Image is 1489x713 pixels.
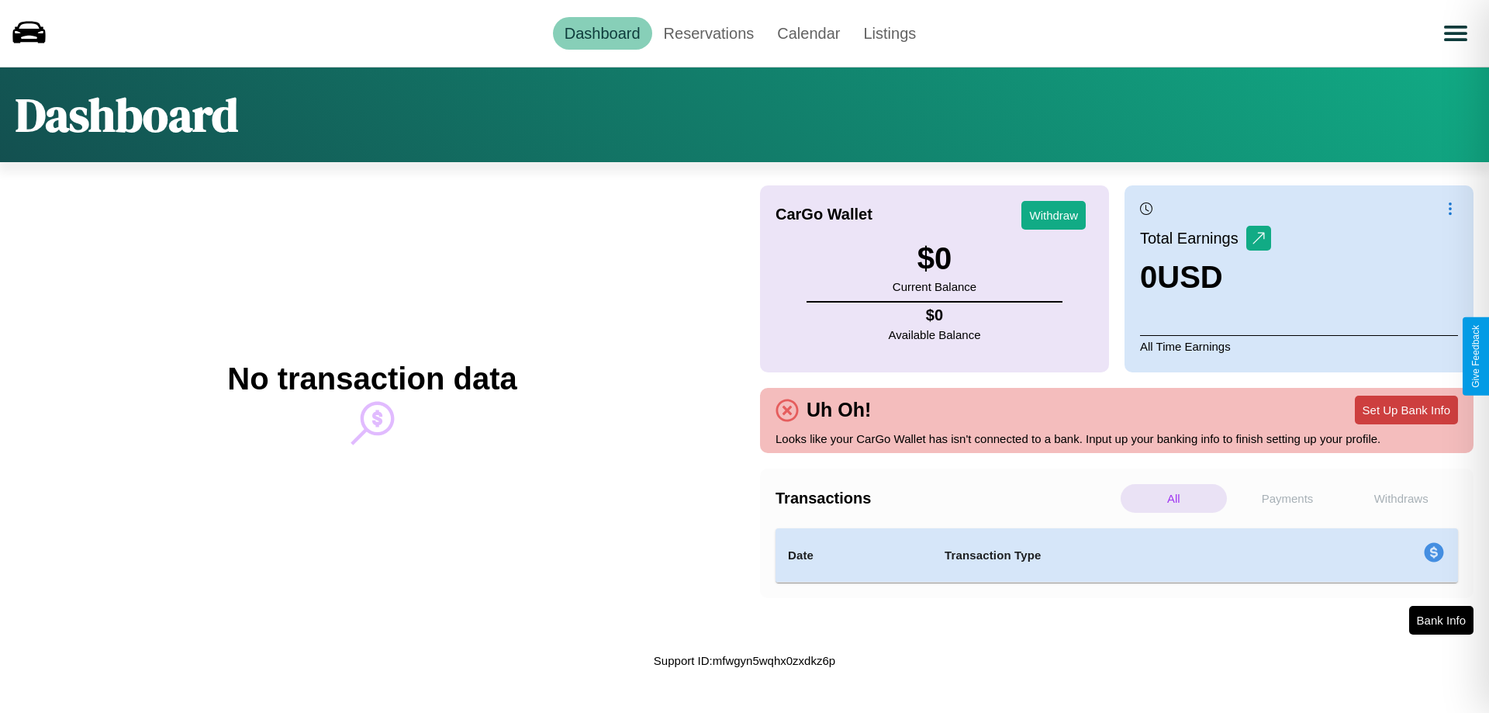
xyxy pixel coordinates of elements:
button: Open menu [1434,12,1477,55]
p: Payments [1235,484,1341,513]
p: Current Balance [893,276,976,297]
button: Bank Info [1409,606,1473,635]
a: Calendar [765,17,852,50]
p: Support ID: mfwgyn5wqhx0zxdkz6p [654,650,835,671]
a: Listings [852,17,928,50]
p: All [1121,484,1227,513]
p: Withdraws [1348,484,1454,513]
a: Dashboard [553,17,652,50]
h1: Dashboard [16,83,238,147]
p: Total Earnings [1140,224,1246,252]
button: Set Up Bank Info [1355,396,1458,424]
h4: CarGo Wallet [776,206,872,223]
p: All Time Earnings [1140,335,1458,357]
p: Available Balance [889,324,981,345]
h4: $ 0 [889,306,981,324]
h4: Date [788,546,920,565]
h3: 0 USD [1140,260,1271,295]
h2: No transaction data [227,362,516,396]
h3: $ 0 [893,241,976,276]
div: Give Feedback [1470,325,1481,388]
p: Looks like your CarGo Wallet has isn't connected to a bank. Input up your banking info to finish ... [776,428,1458,449]
table: simple table [776,528,1458,583]
h4: Transaction Type [945,546,1297,565]
h4: Transactions [776,490,1117,507]
a: Reservations [652,17,766,50]
button: Withdraw [1021,201,1086,230]
h4: Uh Oh! [799,399,879,421]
